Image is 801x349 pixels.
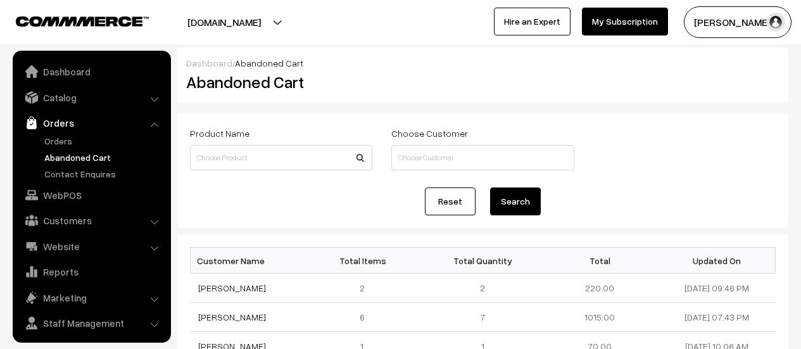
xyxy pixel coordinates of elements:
[494,8,571,35] a: Hire an Expert
[391,145,574,170] input: Choose Customer
[235,58,303,68] span: Abandoned Cart
[16,312,167,334] a: Staff Management
[16,235,167,258] a: Website
[766,13,785,32] img: user
[424,303,541,332] td: 7
[198,312,266,322] a: [PERSON_NAME]
[16,286,167,309] a: Marketing
[659,274,776,303] td: [DATE] 09:46 PM
[541,274,659,303] td: 220.00
[424,248,541,274] th: Total Quantity
[307,248,424,274] th: Total Items
[16,13,127,28] a: COMMMERCE
[16,184,167,206] a: WebPOS
[684,6,792,38] button: [PERSON_NAME]
[425,187,476,215] a: Reset
[659,248,776,274] th: Updated On
[16,209,167,232] a: Customers
[16,16,149,26] img: COMMMERCE
[143,6,305,38] button: [DOMAIN_NAME]
[16,260,167,283] a: Reports
[307,303,424,332] td: 6
[391,127,468,140] label: Choose Customer
[541,248,659,274] th: Total
[424,274,541,303] td: 2
[186,72,371,92] h2: Abandoned Cart
[16,86,167,109] a: Catalog
[198,282,266,293] a: [PERSON_NAME]
[191,248,308,274] th: Customer Name
[16,60,167,83] a: Dashboard
[186,58,232,68] a: Dashboard
[186,56,779,70] div: /
[41,134,167,148] a: Orders
[541,303,659,332] td: 1015.00
[41,167,167,181] a: Contact Enquires
[490,187,541,215] button: Search
[582,8,668,35] a: My Subscription
[16,111,167,134] a: Orders
[659,303,776,332] td: [DATE] 07:43 PM
[190,145,372,170] input: Choose Product
[190,127,249,140] label: Product Name
[41,151,167,164] a: Abandoned Cart
[307,274,424,303] td: 2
